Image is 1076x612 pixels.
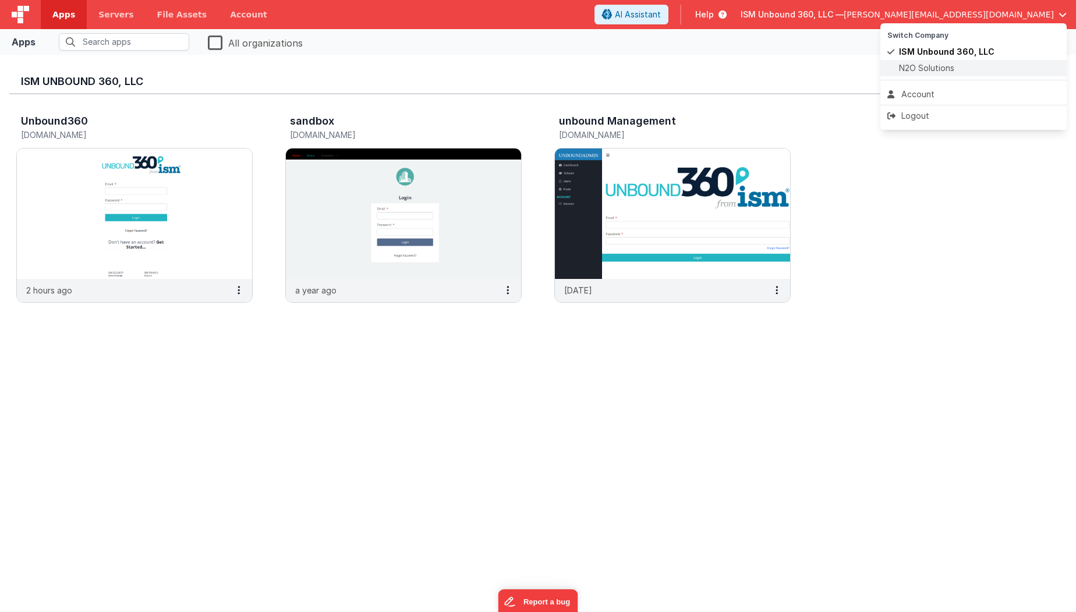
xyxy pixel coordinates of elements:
div: Account [887,89,1060,100]
h5: Switch Company [887,31,1060,39]
span: ISM Unbound 360, LLC [899,46,994,58]
span: N2O Solutions [899,62,954,74]
div: Logout [887,110,1060,122]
